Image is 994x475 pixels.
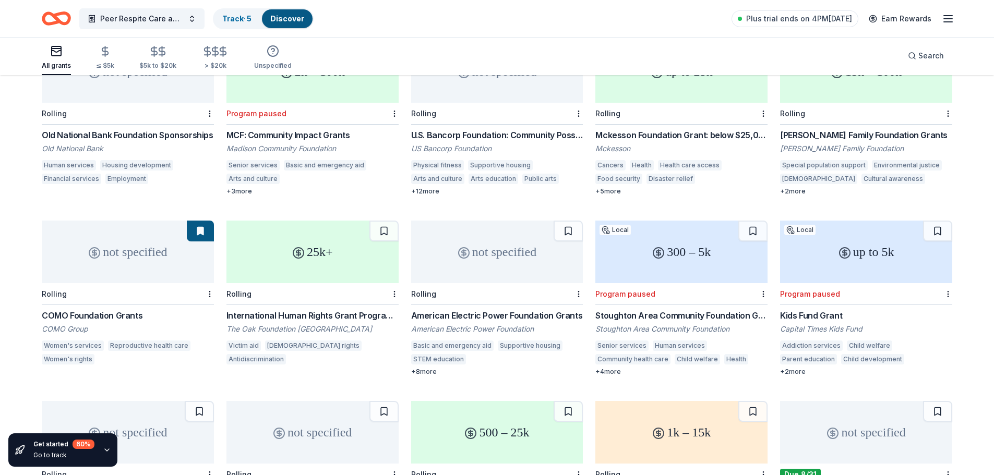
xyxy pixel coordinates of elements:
[42,109,67,118] div: Rolling
[646,174,695,184] div: Disaster relief
[780,109,805,118] div: Rolling
[42,160,96,170] div: Human services
[872,160,942,170] div: Environmental justice
[595,221,768,376] a: 300 – 5kLocalProgram pausedStoughton Area Community Foundation GrantsStoughton Area Community Fou...
[226,109,286,118] div: Program paused
[42,40,214,187] a: not specifiedLocalRollingOld National Bank Foundation SponsorshipsOld National BankHuman services...
[780,324,952,334] div: Capital Times Kids Fund
[411,401,583,464] div: 500 – 25k
[226,324,399,334] div: The Oak Foundation [GEOGRAPHIC_DATA]
[918,50,944,62] span: Search
[201,41,229,75] button: > $20k
[226,401,399,464] div: not specified
[96,62,114,70] div: ≤ $5k
[595,143,768,154] div: Mckesson
[411,221,583,283] div: not specified
[226,187,399,196] div: + 3 more
[254,41,292,75] button: Unspecified
[254,62,292,70] div: Unspecified
[780,174,857,184] div: [DEMOGRAPHIC_DATA]
[411,187,583,196] div: + 12 more
[780,40,952,196] a: 15k – 100kRolling[PERSON_NAME] Family Foundation Grants[PERSON_NAME] Family FoundationSpecial pop...
[139,41,176,75] button: $5k to $20k
[411,143,583,154] div: US Bancorp Foundation
[284,160,366,170] div: Basic and emergency aid
[226,160,280,170] div: Senior services
[226,289,252,298] div: Rolling
[600,225,631,235] div: Local
[100,13,184,25] span: Peer Respite Care and Mental Health
[780,289,840,298] div: Program paused
[42,354,94,364] div: Women's rights
[780,368,952,376] div: + 2 more
[411,40,583,196] a: not specifiedCyberGrantsRollingU.S. Bancorp Foundation: Community Possible Grant ProgramUS Bancor...
[653,340,707,351] div: Human services
[780,340,843,351] div: Addiction services
[100,160,173,170] div: Housing development
[226,309,399,322] div: International Human Rights Grant Programme
[595,340,649,351] div: Senior services
[42,309,214,322] div: COMO Foundation Grants
[201,62,229,70] div: > $20k
[780,309,952,322] div: Kids Fund Grant
[270,14,304,23] a: Discover
[411,289,436,298] div: Rolling
[522,174,559,184] div: Public arts
[746,13,852,25] span: Plus trial ends on 4PM[DATE]
[213,8,314,29] button: Track· 5Discover
[411,340,494,351] div: Basic and emergency aid
[411,174,464,184] div: Arts and culture
[699,174,759,184] div: Financial services
[42,143,214,154] div: Old National Bank
[222,14,252,23] a: Track· 5
[42,221,214,368] a: not specifiedRollingCOMO Foundation GrantsCOMO GroupWomen's servicesReproductive health careWomen...
[226,40,399,196] a: 2k – 100kLocalProgram pausedMCF: Community Impact GrantsMadison Community FoundationSenior servic...
[411,354,466,364] div: STEM education
[411,368,583,376] div: + 8 more
[780,221,952,376] a: up to 5kLocalProgram pausedKids Fund GrantCapital Times Kids FundAddiction servicesChild welfareP...
[42,324,214,334] div: COMO Group
[42,129,214,141] div: Old National Bank Foundation Sponsorships
[780,354,837,364] div: Parent education
[42,340,104,351] div: Women's services
[780,221,952,283] div: up to 5k
[226,129,399,141] div: MCF: Community Impact Grants
[595,187,768,196] div: + 5 more
[595,129,768,141] div: Mckesson Foundation Grant: below $25,000
[595,221,768,283] div: 300 – 5k
[108,340,190,351] div: Reproductive health care
[780,401,952,464] div: not specified
[411,109,436,118] div: Rolling
[411,309,583,322] div: American Electric Power Foundation Grants
[411,129,583,141] div: U.S. Bancorp Foundation: Community Possible Grant Program
[780,160,868,170] div: Special population support
[784,225,816,235] div: Local
[861,174,925,184] div: Cultural awareness
[411,160,464,170] div: Physical fitness
[73,440,94,449] div: 60 %
[732,10,858,27] a: Plus trial ends on 4PM[DATE]
[42,401,214,464] div: not specified
[42,289,67,298] div: Rolling
[595,289,655,298] div: Program paused
[226,221,399,283] div: 25k+
[96,41,114,75] button: ≤ $5k
[841,354,904,364] div: Child development
[780,143,952,154] div: [PERSON_NAME] Family Foundation
[79,8,205,29] button: Peer Respite Care and Mental Health
[468,160,533,170] div: Supportive housing
[595,368,768,376] div: + 4 more
[226,174,280,184] div: Arts and culture
[105,174,148,184] div: Employment
[226,221,399,368] a: 25k+RollingInternational Human Rights Grant ProgrammeThe Oak Foundation [GEOGRAPHIC_DATA]Victim a...
[595,401,768,464] div: 1k – 15k
[630,160,654,170] div: Health
[42,6,71,31] a: Home
[863,9,938,28] a: Earn Rewards
[595,309,768,322] div: Stoughton Area Community Foundation Grants
[498,340,562,351] div: Supportive housing
[780,129,952,141] div: [PERSON_NAME] Family Foundation Grants
[226,340,261,351] div: Victim aid
[595,174,642,184] div: Food security
[595,324,768,334] div: Stoughton Area Community Foundation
